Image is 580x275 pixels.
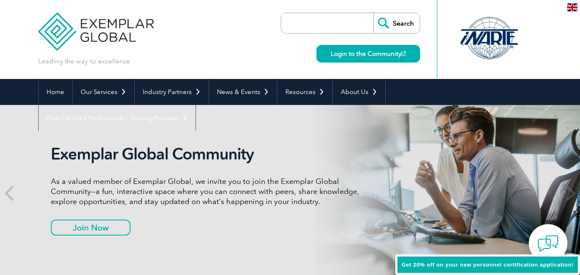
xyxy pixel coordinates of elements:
a: Login to the Community [316,45,420,63]
a: Home [39,79,72,105]
a: About Us [333,79,385,105]
img: en [567,3,577,11]
a: Join Now [51,220,131,236]
a: Our Services [73,79,134,105]
a: Industry Partners [135,79,209,105]
p: As a valued member of Exemplar Global, we invite you to join the Exemplar Global Community—a fun,... [51,176,366,207]
a: News & Events [209,79,277,105]
span: Get 20% off on your new personnel certification application! [402,262,574,268]
input: Search [374,13,420,33]
h2: Exemplar Global Community [51,144,366,164]
img: open_square.png [401,51,406,56]
a: Resources [277,79,332,105]
img: contact-chat.png [538,233,559,254]
p: Leading the way to excellence [38,57,130,66]
a: Find Certified Professional / Training Provider [39,105,196,131]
